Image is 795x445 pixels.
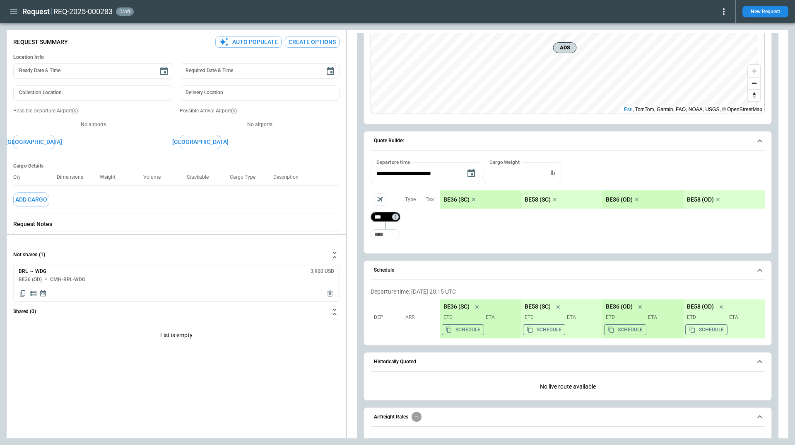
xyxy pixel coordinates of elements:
[100,174,122,180] p: Weight
[180,135,221,149] button: [GEOGRAPHIC_DATA]
[13,39,68,46] p: Request Summary
[525,303,551,310] p: BE58 (SC)
[687,303,714,310] p: BE58 (OD)
[374,359,416,365] h6: Historically Quoted
[322,63,339,80] button: Choose date
[374,267,394,273] h6: Schedule
[22,7,50,17] h1: Request
[156,63,172,80] button: Choose date
[645,314,680,321] p: ETA
[13,322,340,351] p: List is empty
[13,107,173,114] p: Possible Departure Airport(s)
[374,314,403,321] p: Dep
[273,174,305,180] p: Description
[442,324,484,335] button: Copy the aircraft schedule to your clipboard
[624,107,633,112] a: Esri
[371,285,765,342] div: Schedule
[13,322,340,351] div: Not shared (1)
[19,277,42,282] h6: BE36 (OD)
[118,9,132,15] span: draft
[13,163,340,169] h6: Cargo Details
[687,314,723,321] p: ETD
[557,44,573,52] span: ADS
[311,269,334,274] h6: 3,900 USD
[606,196,633,203] p: BE36 (OD)
[523,324,565,335] button: Copy the aircraft schedule to your clipboard
[371,377,765,397] div: Historically Quoted
[13,121,173,128] p: No airports
[405,196,416,203] p: Type
[13,135,55,149] button: [GEOGRAPHIC_DATA]
[748,89,760,101] button: Reset bearing to north
[443,314,479,321] p: ETD
[525,314,560,321] p: ETD
[371,288,765,295] p: Departure time: [DATE] 20:15 UTC
[525,196,551,203] p: BE58 (SC)
[551,170,555,177] p: lb
[376,158,410,165] label: Departure time
[13,245,340,265] button: Not shared (1)
[443,196,470,203] p: BE36 (SC)
[606,303,633,310] p: BE36 (OD)
[371,377,765,397] p: No live route available
[687,196,714,203] p: BE58 (OD)
[374,193,386,206] span: Aircraft selection
[13,309,36,314] h6: Shared (0)
[374,138,404,143] h6: Quote Builder
[374,414,408,420] h6: Airfreight Rates
[57,174,90,180] p: Dimensions
[624,105,762,114] div: , TomTom, Garmin, FAO, NOAA, USGS, © OpenStreetMap
[426,196,435,203] p: Taxi
[215,36,282,48] button: Auto Populate
[440,299,765,338] div: scrollable content
[19,269,46,274] h6: BRL → WDG
[371,408,765,427] button: Airfreight Rates
[187,174,215,180] p: Stackable
[19,289,27,298] span: Copy quote content
[405,314,434,321] p: Arr
[285,36,340,48] button: Create Options
[13,221,340,228] p: Request Notes
[440,190,765,209] div: scrollable content
[180,121,340,128] p: No airports
[50,277,85,282] h6: CMH-BRL-WDG
[371,131,765,151] button: Quote Builder
[564,314,599,321] p: ETA
[230,174,262,180] p: Cargo Type
[13,54,340,61] h6: Location Info
[685,324,728,335] button: Copy the aircraft schedule to your clipboard
[53,7,113,17] h2: REQ-2025-000283
[143,174,167,180] p: Volume
[371,212,400,222] div: Too short
[726,314,761,321] p: ETA
[606,314,641,321] p: ETD
[463,165,479,182] button: Choose date, selected date is Sep 18, 2025
[13,302,340,322] button: Shared (0)
[371,261,765,280] button: Schedule
[371,229,400,239] div: Too short
[29,289,37,298] span: Display detailed quote content
[742,6,788,17] button: New Request
[371,353,765,372] button: Historically Quoted
[326,289,334,298] span: Delete quote
[371,162,765,243] div: Quote Builder
[39,289,47,298] span: Display quote schedule
[13,265,340,302] div: Not shared (1)
[748,77,760,89] button: Zoom out
[13,192,49,207] button: Add Cargo
[489,158,520,165] label: Cargo Weight
[13,174,27,180] p: Qty
[748,65,760,77] button: Zoom in
[482,314,518,321] p: ETA
[604,324,646,335] button: Copy the aircraft schedule to your clipboard
[180,107,340,114] p: Possible Arrival Airport(s)
[13,252,45,258] h6: Not shared (1)
[443,303,470,310] p: BE36 (SC)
